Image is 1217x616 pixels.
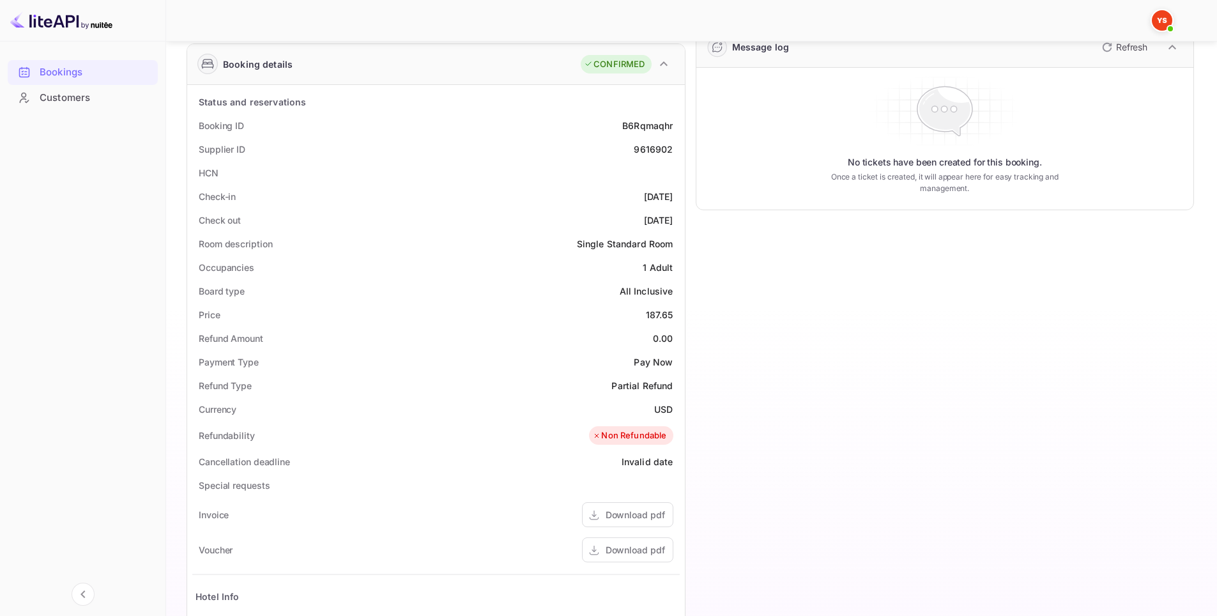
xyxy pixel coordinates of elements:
[223,58,293,71] div: Booking details
[8,86,158,109] a: Customers
[606,508,665,521] div: Download pdf
[1152,10,1172,31] img: Yandex Support
[199,479,270,492] div: Special requests
[199,166,218,180] div: HCN
[592,429,666,442] div: Non Refundable
[8,86,158,111] div: Customers
[1094,37,1152,58] button: Refresh
[199,355,259,369] div: Payment Type
[1116,40,1147,54] p: Refresh
[199,308,220,321] div: Price
[199,119,244,132] div: Booking ID
[643,261,673,274] div: 1 Adult
[199,379,252,392] div: Refund Type
[634,142,673,156] div: 9616902
[8,60,158,85] div: Bookings
[199,284,245,298] div: Board type
[644,190,673,203] div: [DATE]
[199,95,306,109] div: Status and reservations
[199,190,236,203] div: Check-in
[620,284,673,298] div: All Inclusive
[199,543,233,557] div: Voucher
[10,10,112,31] img: LiteAPI logo
[606,543,665,557] div: Download pdf
[848,156,1042,169] p: No tickets have been created for this booking.
[653,332,673,345] div: 0.00
[584,58,645,71] div: CONFIRMED
[732,40,790,54] div: Message log
[199,213,241,227] div: Check out
[644,213,673,227] div: [DATE]
[8,60,158,84] a: Bookings
[199,508,229,521] div: Invoice
[811,171,1078,194] p: Once a ticket is created, it will appear here for easy tracking and management.
[654,403,673,416] div: USD
[622,119,673,132] div: B6Rqmaqhr
[195,590,240,603] div: Hotel Info
[199,332,263,345] div: Refund Amount
[199,429,255,442] div: Refundability
[634,355,673,369] div: Pay Now
[646,308,673,321] div: 187.65
[199,237,272,250] div: Room description
[199,455,290,468] div: Cancellation deadline
[622,455,673,468] div: Invalid date
[199,403,236,416] div: Currency
[577,237,673,250] div: Single Standard Room
[40,65,151,80] div: Bookings
[72,583,95,606] button: Collapse navigation
[199,261,254,274] div: Occupancies
[199,142,245,156] div: Supplier ID
[611,379,673,392] div: Partial Refund
[40,91,151,105] div: Customers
